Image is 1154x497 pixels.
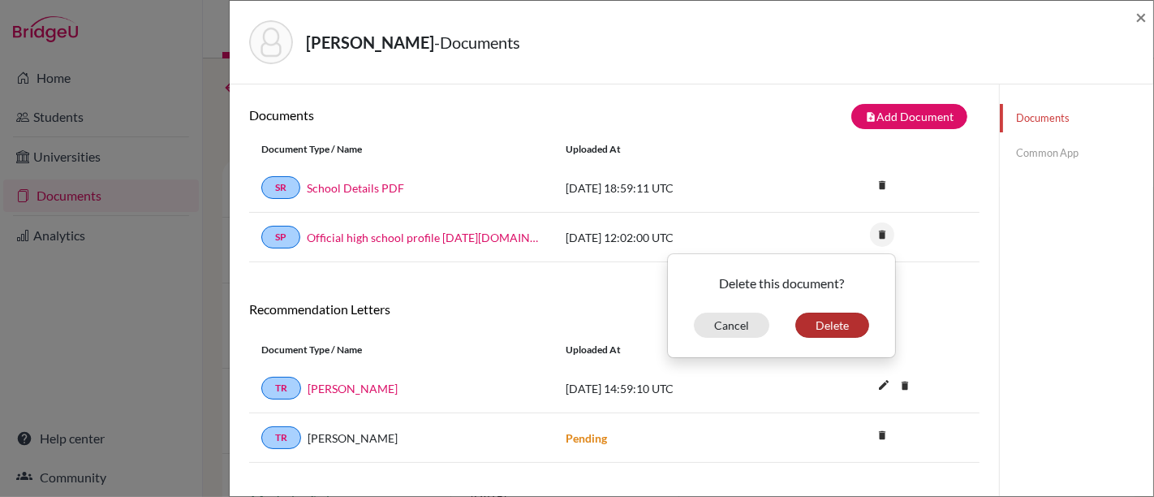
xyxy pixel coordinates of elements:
div: Document Type / Name [249,343,553,357]
a: delete [893,376,917,398]
p: Delete this document? [681,274,882,293]
h6: Documents [249,107,614,123]
a: Documents [1000,104,1153,132]
a: TR [261,426,301,449]
i: delete [893,374,917,398]
span: [PERSON_NAME] [308,430,398,447]
a: [PERSON_NAME] [308,380,398,397]
button: Delete [795,313,869,338]
a: SR [261,176,300,199]
a: delete [870,175,894,197]
a: delete [870,225,894,247]
div: [DATE] 18:59:11 UTC [553,179,797,197]
button: Close [1135,7,1147,27]
div: Uploaded at [553,343,797,357]
button: note_addAdd Document [851,104,967,129]
strong: [PERSON_NAME] [306,32,434,52]
a: School Details PDF [307,179,404,197]
i: delete [870,223,894,247]
div: Uploaded at [553,142,797,157]
div: delete [667,253,896,358]
a: delete [870,426,894,447]
div: Document Type / Name [249,142,553,157]
i: delete [870,173,894,197]
button: Cancel [694,313,769,338]
a: SP [261,226,300,248]
span: × [1135,5,1147,28]
span: - Documents [434,32,520,52]
span: [DATE] 14:59:10 UTC [566,382,674,395]
i: note_add [865,111,876,123]
button: edit [870,374,898,399]
a: Official high school profile [DATE][DOMAIN_NAME][DATE]_wide [307,229,541,246]
i: delete [870,423,894,447]
a: TR [261,377,301,400]
strong: Pending [566,431,607,445]
h6: Recommendation Letters [249,301,980,317]
i: edit [871,372,897,398]
div: [DATE] 12:02:00 UTC [553,229,797,246]
a: Common App [1000,139,1153,167]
